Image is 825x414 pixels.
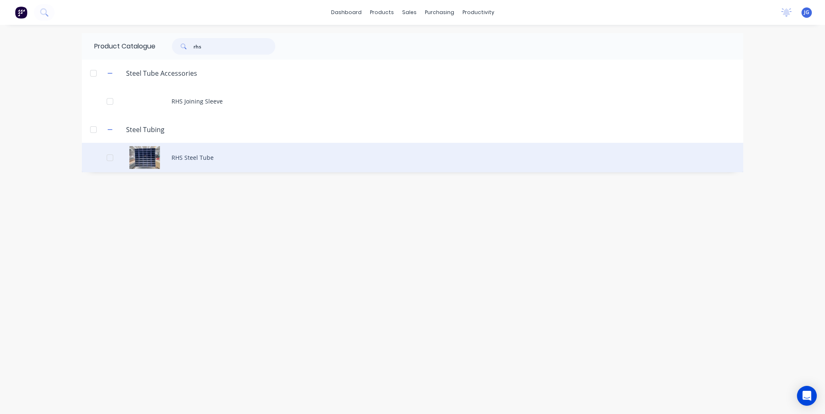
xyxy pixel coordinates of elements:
div: Steel Tubing [119,125,171,135]
div: Product Catalogue [82,33,155,60]
div: Open Intercom Messenger [797,386,817,406]
div: Steel Tube Accessories [119,68,204,78]
img: Factory [15,6,27,19]
div: products [366,6,398,19]
div: RHS Joining Sleeve [82,87,743,116]
a: dashboard [327,6,366,19]
input: Search... [193,38,275,55]
div: productivity [458,6,498,19]
div: purchasing [421,6,458,19]
div: sales [398,6,421,19]
div: RHS Steel TubeRHS Steel Tube [82,143,743,172]
span: JG [804,9,809,16]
